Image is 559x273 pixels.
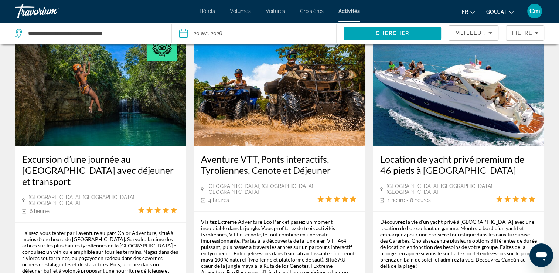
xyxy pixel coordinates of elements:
span: Meilleures ventes [455,30,521,36]
a: Croisières [300,8,324,14]
a: Excursion d’une journée au [GEOGRAPHIC_DATA] avec déjeuner et transport [22,154,179,187]
span: [GEOGRAPHIC_DATA], [GEOGRAPHIC_DATA], [GEOGRAPHIC_DATA] [386,183,496,195]
a: Activités [338,8,360,14]
span: Cm [529,7,540,15]
mat-select: Trier par [455,28,492,37]
button: Rechercher [344,27,442,40]
button: Menu utilisateur [525,3,544,19]
button: 20 avr. 2026Date : 20 avril 2026 [179,22,336,44]
img: Aventure VTT, Ponts interactifs, Tyroliennes, Cenote et Déjeuner [194,28,365,146]
a: Aventure VTT, Ponts interactifs, Tyroliennes, Cenote et Déjeuner [201,154,358,176]
span: [GEOGRAPHIC_DATA], [GEOGRAPHIC_DATA], [GEOGRAPHIC_DATA] [28,194,138,206]
a: Hôtels [200,8,215,14]
span: GOUJAT [486,9,507,15]
a: Travorium [15,1,89,21]
button: Changer la langue [462,6,475,17]
span: Filtre [512,30,533,36]
span: Fr [462,9,468,15]
a: Location de yacht privé premium de 46 pieds à [GEOGRAPHIC_DATA] [380,154,537,176]
span: Chercher [376,30,409,36]
span: 1 heure - 8 heures [388,197,431,203]
img: Excursion d’une journée au parc Xplor avec déjeuner et transport [15,28,186,146]
span: 6 heures [30,208,50,214]
img: Location de yacht privé premium de 46 pieds à Cancún [373,28,544,146]
input: Destination de recherche [27,28,160,39]
a: Voitures [266,8,285,14]
iframe: Bouton de lancement de la fenêtre de messagerie [529,243,553,267]
a: Volumes [230,8,251,14]
div: Découvrez la vie d’un yacht privé à [GEOGRAPHIC_DATA] avec une location de bateau haut de gamme. ... [380,219,537,269]
span: [GEOGRAPHIC_DATA], [GEOGRAPHIC_DATA], [GEOGRAPHIC_DATA] [207,183,317,195]
button: Changer de devise [486,6,514,17]
button: Filtres [506,25,544,41]
span: 4 heures [208,197,229,203]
